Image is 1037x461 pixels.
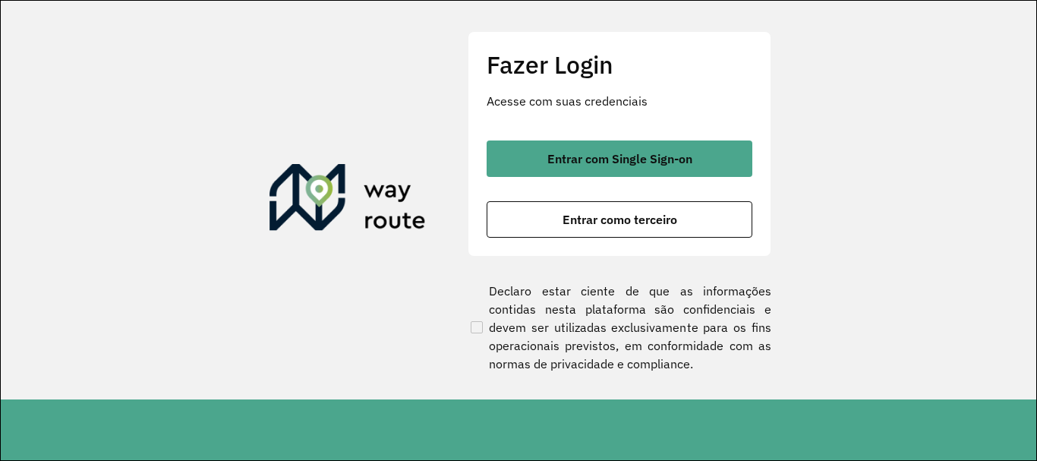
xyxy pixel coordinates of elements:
span: Entrar como terceiro [563,213,677,226]
p: Acesse com suas credenciais [487,92,752,110]
img: Roteirizador AmbevTech [269,164,426,237]
button: button [487,201,752,238]
label: Declaro estar ciente de que as informações contidas nesta plataforma são confidenciais e devem se... [468,282,771,373]
button: button [487,141,752,177]
h2: Fazer Login [487,50,752,79]
span: Entrar com Single Sign-on [547,153,692,165]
